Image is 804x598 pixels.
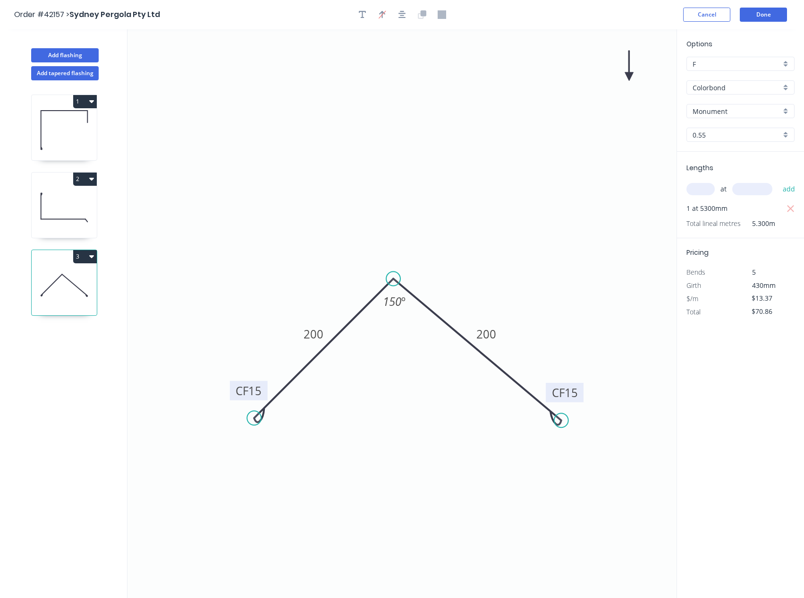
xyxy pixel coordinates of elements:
tspan: 150 [383,294,401,309]
span: Order #42157 > [14,9,69,20]
input: Thickness [693,130,781,140]
span: 430mm [752,281,776,290]
span: Pricing [686,248,709,257]
button: Add flashing [31,48,99,62]
button: Cancel [683,8,730,22]
input: Material [693,83,781,93]
button: Add tapered flashing [31,66,99,80]
span: at [720,182,727,196]
span: Total lineal metres [686,217,741,230]
button: 1 [73,95,97,108]
span: 1 at 5300mm [686,202,728,215]
svg: 0 [127,29,677,598]
span: Options [686,39,712,49]
button: add [778,181,800,197]
span: Girth [686,281,701,290]
button: Done [740,8,787,22]
tspan: 200 [476,327,496,342]
button: 2 [73,173,97,186]
input: Price level [693,59,781,69]
tspan: 15 [565,385,578,400]
span: $/m [686,294,698,303]
tspan: 15 [248,383,262,399]
span: Lengths [686,163,713,173]
span: 5.300m [741,217,775,230]
button: 3 [73,250,97,263]
span: Sydney Pergola Pty Ltd [69,9,160,20]
span: Bends [686,268,705,277]
input: Colour [693,106,781,116]
span: 5 [752,268,756,277]
tspan: 200 [304,326,323,342]
span: Total [686,307,701,316]
tspan: º [401,294,406,309]
tspan: CF [552,385,565,400]
tspan: CF [236,383,248,399]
